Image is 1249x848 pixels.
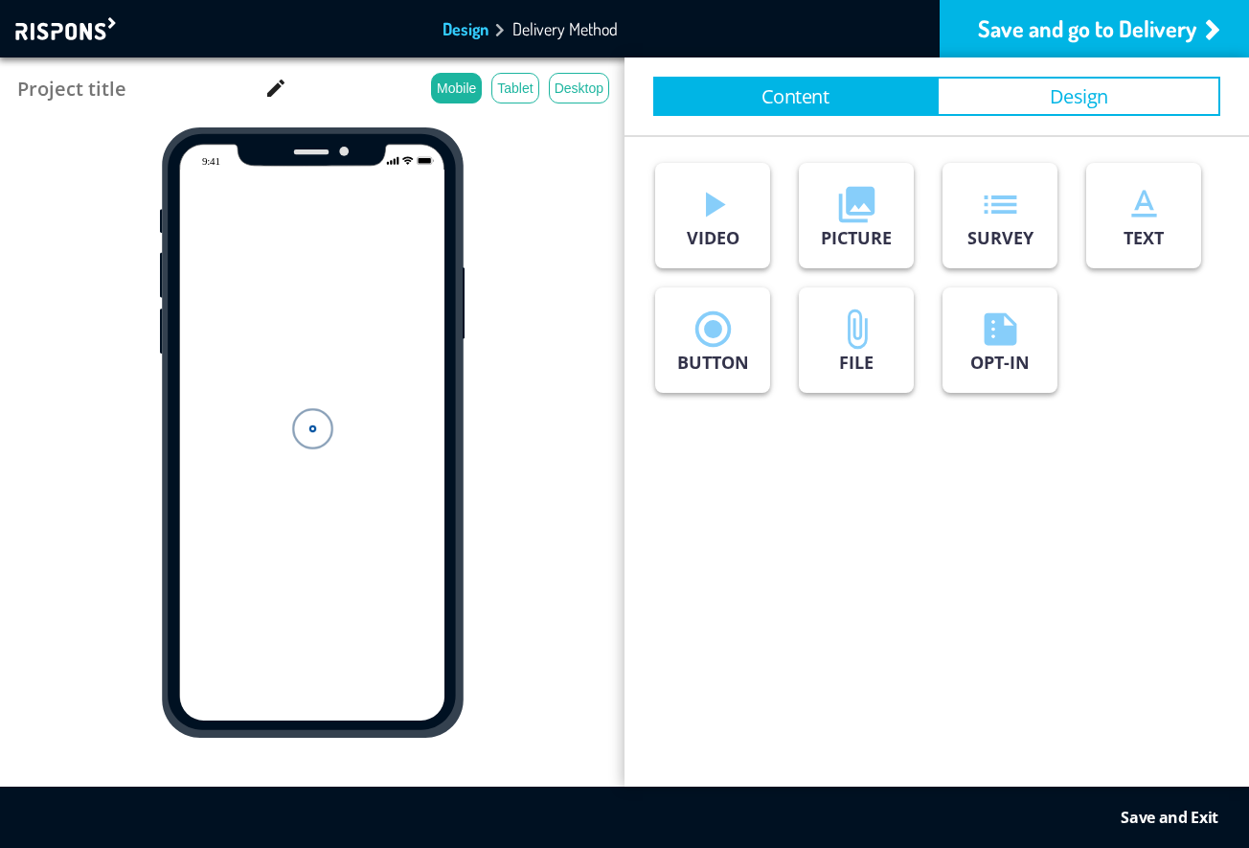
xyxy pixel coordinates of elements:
button: Design [937,77,1220,116]
div: Save and Exit [1121,808,1218,827]
button: Tablet [491,73,538,103]
a: Design [443,20,488,37]
a: Delivery Method [512,20,618,37]
input: Project title [15,77,264,101]
button: Mobile [431,73,482,103]
i: create [264,77,287,100]
button: Desktop [549,73,609,103]
button: Content [653,77,937,116]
